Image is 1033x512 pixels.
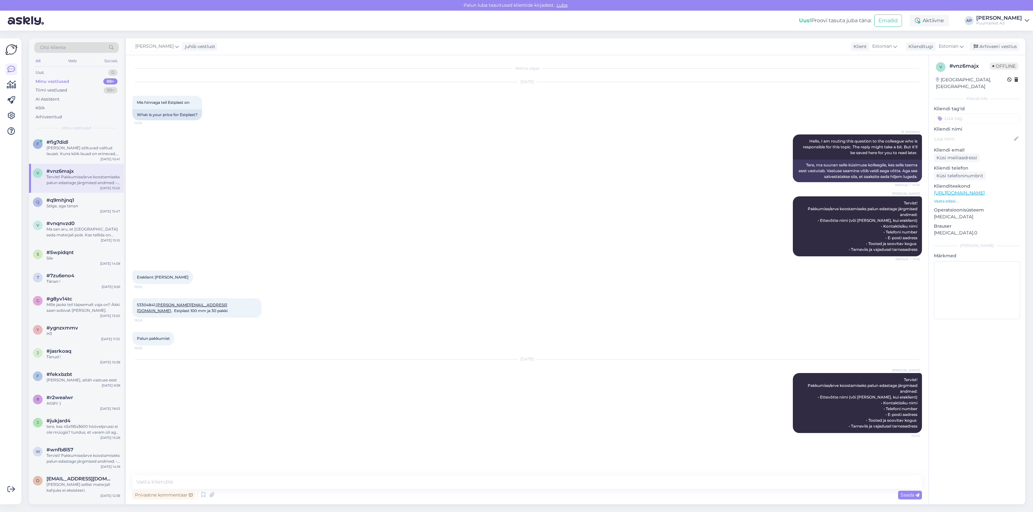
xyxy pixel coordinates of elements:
span: [PERSON_NAME] [892,191,920,196]
div: [PERSON_NAME] [934,243,1020,249]
span: q [36,200,39,204]
div: AP [965,16,974,25]
div: Tervist! Pakkumise/arve koostamiseks palun edastage järgmised andmed: • Ettevõtte nimi (või [PERS... [46,453,120,464]
span: v [36,171,39,175]
span: Offline [990,63,1018,70]
div: [DATE] 15:28 [100,435,120,440]
p: Klienditeekond [934,183,1020,190]
span: #g8yv14tc [46,296,72,302]
div: [DATE] 19:03 [100,406,120,411]
span: [PERSON_NAME] [135,43,174,50]
span: 10:44 [896,433,920,438]
p: Kliendi tag'id [934,105,1020,112]
span: #jukjard4 [46,418,70,424]
a: [URL][DOMAIN_NAME] [934,190,985,196]
span: Estonian [872,43,892,50]
span: Otsi kliente [40,44,66,51]
span: Saada [901,492,919,498]
div: [DATE] 12:38 [100,493,120,498]
p: Kliendi email [934,147,1020,153]
div: Kliendi info [934,96,1020,102]
div: Aktiivne [910,15,949,26]
div: Klienditugi [906,43,933,50]
span: #5wpidqnt [46,250,74,255]
div: [DATE] 10:41 [100,157,120,162]
span: #ygnzxmmv [46,325,78,331]
div: Arhiveeri vestlus [970,42,1019,51]
p: Kliendi telefon [934,165,1020,172]
div: [DATE] 15:10 [101,238,120,243]
div: [DATE] 10:38 [100,360,120,365]
span: 53304841, , Estplast 100 mm ja 30 pakki [137,302,228,313]
div: Klient [851,43,867,50]
div: Arhiveeritud [36,114,62,120]
div: [DATE] [132,356,922,362]
div: Tänan ! [46,279,120,284]
span: Estonian [939,43,958,50]
div: H3 [46,331,120,337]
div: Privaatne kommentaar [132,491,195,499]
span: 7 [37,275,39,280]
div: tere, kas 45x195x3600 höövelprussi ei ole müügis? tundus, et varem oli aga nüüd ei leia. [46,424,120,435]
span: 15:05 [134,346,159,350]
span: AI Assistent [896,129,920,134]
div: [DATE] 13:05 [100,313,120,318]
span: d [36,478,39,483]
span: #wnfb8l57 [46,447,73,453]
input: Lisa tag [934,113,1020,123]
a: [PERSON_NAME][EMAIL_ADDRESS][DOMAIN_NAME] [137,302,227,313]
div: [DATE] 14:18 [101,464,120,469]
div: [DATE] 15:05 [100,186,120,191]
div: Proovi tasuta juba täna: [799,17,872,25]
div: [DATE] 11:55 [101,337,120,341]
span: Nähtud ✓ 14:10 [895,182,920,187]
div: Vestlus algas [132,65,922,71]
span: g [36,298,39,303]
div: [PERSON_NAME] sõltuvad valitud lauast. Kuna kõik lauad on erinevad, mõõdab laomees laua tihuks. [46,145,120,157]
div: [DATE] 15:47 [100,209,120,214]
div: Küsi telefoninumbrit [934,172,986,180]
p: [MEDICAL_DATA].0 [934,230,1020,236]
span: #q9mhjnq1 [46,197,74,203]
span: dzipa72@gmail.com [46,476,114,482]
div: Tervist! Pakkumise/arve koostamiseks palun edastage järgmised andmed: • Ettevõtte nimi (või [PERS... [46,174,120,186]
span: 14:10 [134,121,159,125]
div: Web [67,57,78,65]
span: [PERSON_NAME] [892,368,920,373]
span: Palun pakkumist [137,336,170,341]
div: Sile [46,255,120,261]
input: Lisa nimi [934,135,1013,143]
span: 15:02 [134,284,159,289]
div: [PERSON_NAME], aitäh vastuse eest [46,377,120,383]
button: Emailid [874,15,902,27]
span: Nähtud ✓ 14:12 [895,257,920,261]
div: [DATE] 9:38 [102,383,120,388]
p: Kliendi nimi [934,126,1020,133]
div: Puumarket AS [976,21,1022,26]
span: #fig7didl [46,139,68,145]
span: j [37,350,39,355]
span: #vnqnvzd0 [46,221,75,226]
div: # vnz6majx [949,62,990,70]
span: #vnz6majx [46,168,74,174]
span: Mis hinnaga teil Estplast on [137,100,189,105]
div: juhib vestlust [182,43,215,50]
span: y [36,327,39,332]
div: Socials [103,57,119,65]
div: Minu vestlused [36,78,69,85]
span: Eraklient [PERSON_NAME] [137,275,189,280]
div: [DATE] [132,79,922,85]
div: AI Assistent [36,96,59,103]
span: 15:04 [134,318,159,323]
div: [PERSON_NAME] [976,15,1022,21]
span: v [36,223,39,228]
div: [DATE] 14:58 [100,261,120,266]
img: Askly Logo [5,44,17,56]
p: Märkmed [934,252,1020,259]
div: Ma san aru, et [GEOGRAPHIC_DATA] seda materjali pole. Kas tellida on võimalik. [46,226,120,238]
div: What is your price for Estplast? [132,109,202,120]
div: Tiimi vestlused [36,87,67,94]
div: 99+ [104,87,118,94]
div: Mille jaoks teil täpsemalt vaja on? Äkki saan sobivat [PERSON_NAME]. [46,302,120,313]
span: Minu vestlused [62,125,91,131]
